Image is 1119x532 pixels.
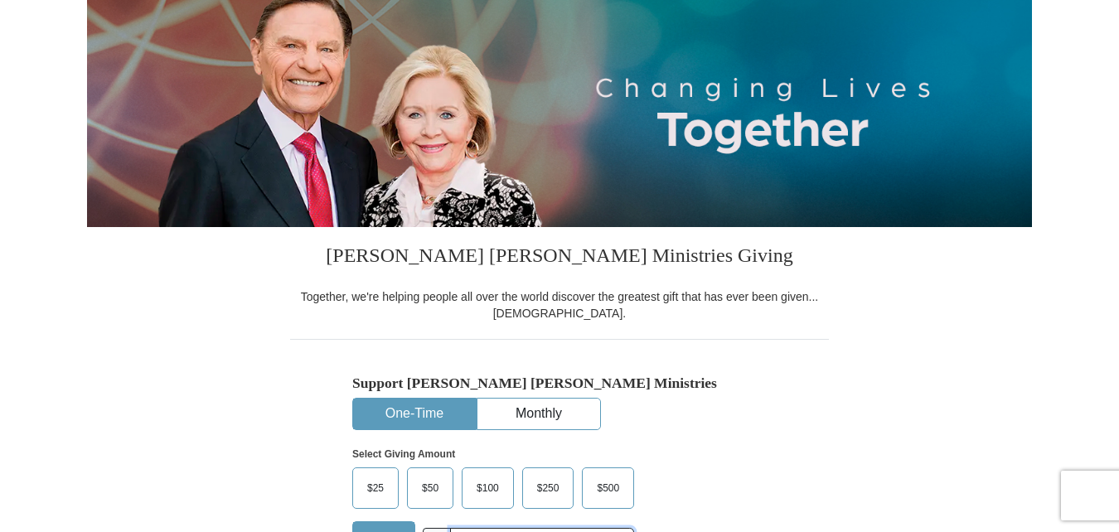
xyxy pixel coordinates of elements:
[353,399,476,429] button: One-Time
[468,476,507,501] span: $100
[290,227,829,288] h3: [PERSON_NAME] [PERSON_NAME] Ministries Giving
[290,288,829,322] div: Together, we're helping people all over the world discover the greatest gift that has ever been g...
[352,448,455,460] strong: Select Giving Amount
[529,476,568,501] span: $250
[589,476,627,501] span: $500
[352,375,767,392] h5: Support [PERSON_NAME] [PERSON_NAME] Ministries
[359,476,392,501] span: $25
[414,476,447,501] span: $50
[477,399,600,429] button: Monthly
